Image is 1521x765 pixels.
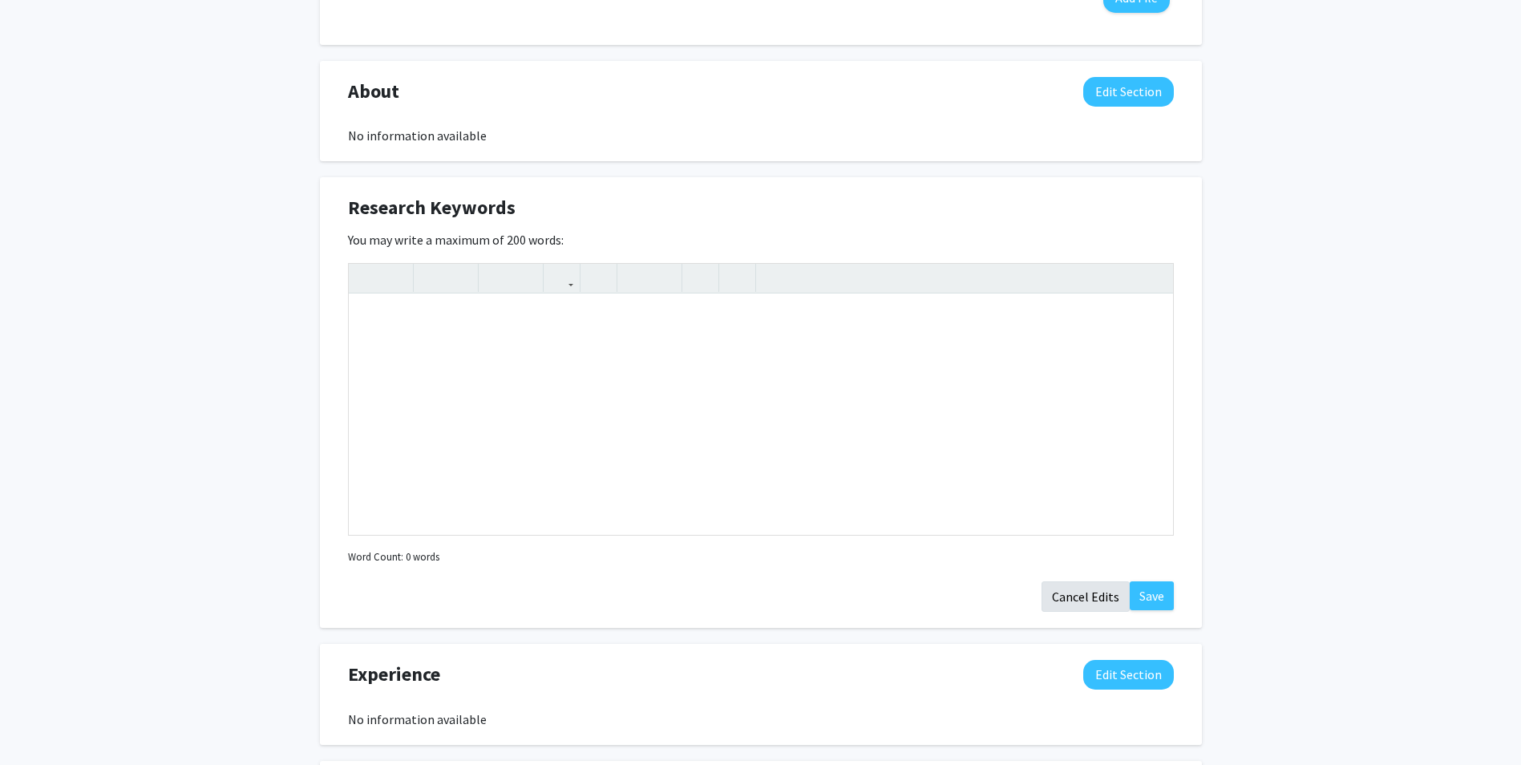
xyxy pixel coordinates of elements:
label: You may write a maximum of 200 words: [348,230,564,249]
span: Research Keywords [348,193,516,222]
div: No information available [348,126,1174,145]
button: Strong (Ctrl + B) [418,264,446,292]
small: Word Count: 0 words [348,549,439,565]
button: Insert Image [585,264,613,292]
button: Edit About [1083,77,1174,107]
button: Undo (Ctrl + Z) [353,264,381,292]
button: Insert horizontal rule [723,264,751,292]
button: Remove format [686,264,714,292]
button: Cancel Edits [1042,581,1130,612]
div: No information available [348,710,1174,729]
span: About [348,77,399,106]
button: Redo (Ctrl + Y) [381,264,409,292]
button: Fullscreen [1141,264,1169,292]
div: Note to users with screen readers: Please deactivate our accessibility plugin for this page as it... [349,294,1173,535]
button: Edit Experience [1083,660,1174,690]
iframe: Chat [12,693,68,753]
span: Experience [348,660,440,689]
button: Emphasis (Ctrl + I) [446,264,474,292]
button: Unordered list [621,264,649,292]
button: Superscript [483,264,511,292]
button: Subscript [511,264,539,292]
button: Link [548,264,576,292]
button: Ordered list [649,264,678,292]
button: Save [1130,581,1174,610]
